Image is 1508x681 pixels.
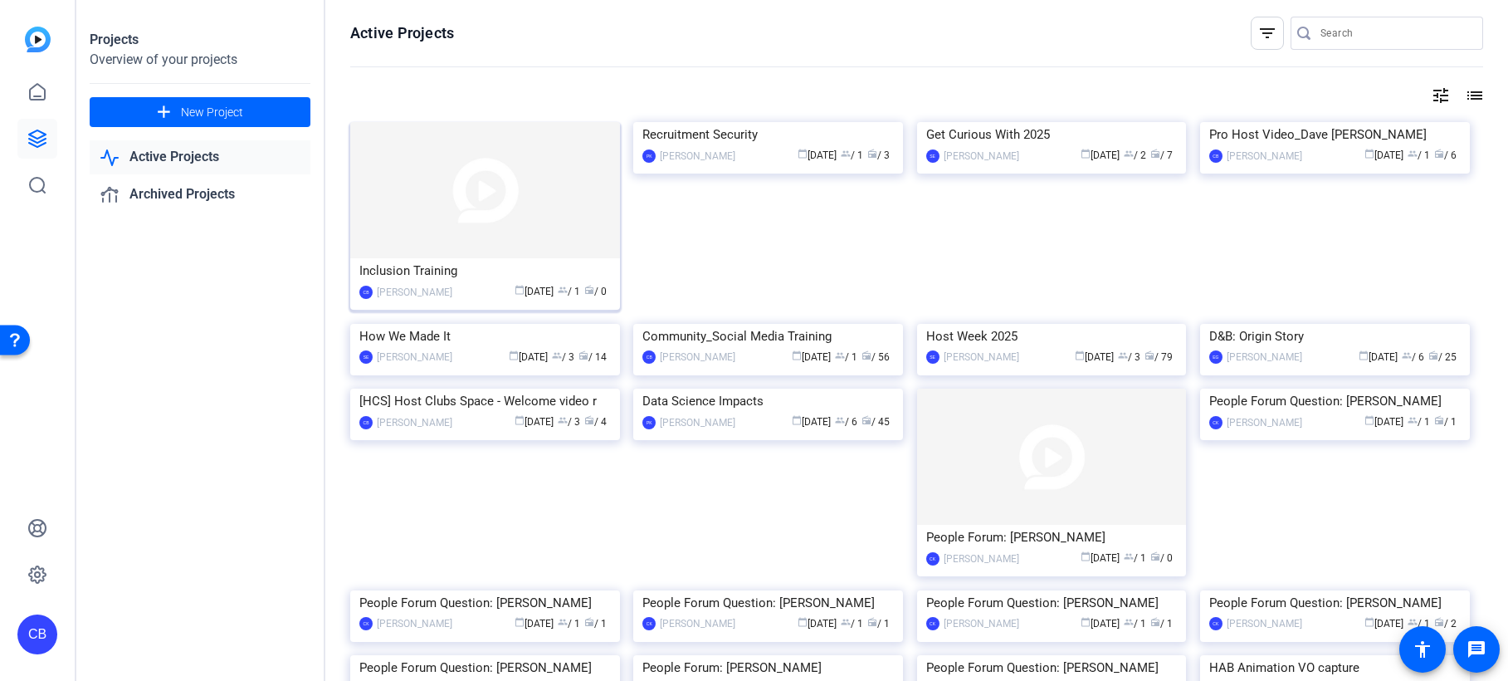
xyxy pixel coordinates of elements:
[181,104,243,121] span: New Project
[1209,389,1461,414] div: People Forum Question: [PERSON_NAME]
[841,149,851,159] span: group
[926,655,1178,680] div: People Forum Question: [PERSON_NAME]
[1209,122,1461,147] div: Pro Host Video_Dave [PERSON_NAME]
[515,618,554,630] span: [DATE]
[861,416,890,428] span: / 45
[642,590,894,615] div: People Forum Question: [PERSON_NAME]
[584,415,594,425] span: radio
[90,140,310,174] a: Active Projects
[792,415,802,425] span: calendar_today
[1209,617,1223,630] div: CK
[1150,552,1173,564] span: / 0
[350,23,454,43] h1: Active Projects
[861,351,890,363] span: / 56
[798,617,808,627] span: calendar_today
[1467,639,1486,659] mat-icon: message
[552,351,574,363] span: / 3
[558,617,568,627] span: group
[584,285,594,295] span: radio
[792,350,802,360] span: calendar_today
[558,618,580,630] span: / 1
[1075,351,1114,363] span: [DATE]
[1364,149,1403,161] span: [DATE]
[1150,617,1160,627] span: radio
[584,286,607,297] span: / 0
[926,122,1178,147] div: Get Curious With 2025
[509,351,548,363] span: [DATE]
[515,617,525,627] span: calendar_today
[867,617,877,627] span: radio
[578,351,607,363] span: / 14
[926,590,1178,615] div: People Forum Question: [PERSON_NAME]
[1428,350,1438,360] span: radio
[1434,415,1444,425] span: radio
[1408,149,1430,161] span: / 1
[515,286,554,297] span: [DATE]
[1359,350,1369,360] span: calendar_today
[558,415,568,425] span: group
[1209,590,1461,615] div: People Forum Question: [PERSON_NAME]
[798,618,837,630] span: [DATE]
[1434,149,1444,159] span: radio
[642,617,656,630] div: CK
[835,416,857,428] span: / 6
[359,617,373,630] div: CK
[17,615,57,654] div: CB
[1434,617,1444,627] span: radio
[1209,350,1223,364] div: EG
[1434,618,1457,630] span: / 2
[660,615,735,632] div: [PERSON_NAME]
[944,148,1019,164] div: [PERSON_NAME]
[377,284,452,301] div: [PERSON_NAME]
[1124,552,1146,564] span: / 1
[1124,617,1134,627] span: group
[642,324,894,349] div: Community_Social Media Training
[835,415,845,425] span: group
[1364,416,1403,428] span: [DATE]
[944,615,1019,632] div: [PERSON_NAME]
[359,389,611,414] div: [HCS] Host Clubs Space - Welcome video r
[642,655,894,680] div: People Forum: [PERSON_NAME]
[1118,351,1140,363] span: / 3
[867,149,890,161] span: / 3
[359,655,611,680] div: People Forum Question: [PERSON_NAME]
[798,149,808,159] span: calendar_today
[25,27,51,52] img: blue-gradient.svg
[1428,351,1457,363] span: / 25
[642,122,894,147] div: Recruitment Security
[861,415,871,425] span: radio
[1150,551,1160,561] span: radio
[1463,86,1483,105] mat-icon: list
[515,415,525,425] span: calendar_today
[1408,149,1418,159] span: group
[1408,617,1418,627] span: group
[841,617,851,627] span: group
[359,324,611,349] div: How We Made It
[1408,415,1418,425] span: group
[642,416,656,429] div: PK
[584,618,607,630] span: / 1
[660,349,735,365] div: [PERSON_NAME]
[861,350,871,360] span: radio
[377,349,452,365] div: [PERSON_NAME]
[926,525,1178,550] div: People Forum: [PERSON_NAME]
[359,258,611,283] div: Inclusion Training
[1209,416,1223,429] div: CK
[926,617,939,630] div: CK
[944,349,1019,365] div: [PERSON_NAME]
[1075,350,1085,360] span: calendar_today
[660,414,735,431] div: [PERSON_NAME]
[1081,617,1091,627] span: calendar_today
[584,617,594,627] span: radio
[1144,351,1173,363] span: / 79
[1364,415,1374,425] span: calendar_today
[1081,149,1091,159] span: calendar_today
[1431,86,1451,105] mat-icon: tune
[1209,149,1223,163] div: CB
[1124,551,1134,561] span: group
[552,350,562,360] span: group
[1227,148,1302,164] div: [PERSON_NAME]
[1081,552,1120,564] span: [DATE]
[1124,149,1146,161] span: / 2
[1257,23,1277,43] mat-icon: filter_list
